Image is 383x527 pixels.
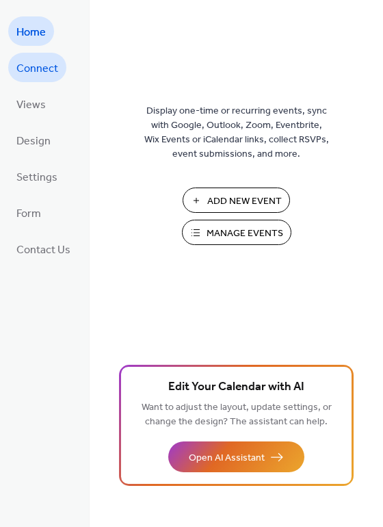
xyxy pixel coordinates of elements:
span: Want to adjust the layout, update settings, or change the design? The assistant can help. [142,398,332,431]
button: Open AI Assistant [168,441,304,472]
a: Views [8,89,54,118]
span: Edit Your Calendar with AI [168,378,304,397]
span: Connect [16,58,58,79]
button: Manage Events [182,220,291,245]
span: Add New Event [207,194,282,209]
button: Add New Event [183,188,290,213]
span: Views [16,94,46,116]
a: Home [8,16,54,46]
span: Display one-time or recurring events, sync with Google, Outlook, Zoom, Eventbrite, Wix Events or ... [144,104,329,162]
span: Open AI Assistant [189,451,265,465]
a: Form [8,198,49,227]
a: Connect [8,53,66,82]
span: Contact Us [16,240,70,261]
a: Design [8,125,59,155]
a: Settings [8,162,66,191]
span: Form [16,203,41,224]
span: Design [16,131,51,152]
span: Settings [16,167,57,188]
span: Manage Events [207,227,283,241]
a: Contact Us [8,234,79,263]
span: Home [16,22,46,43]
